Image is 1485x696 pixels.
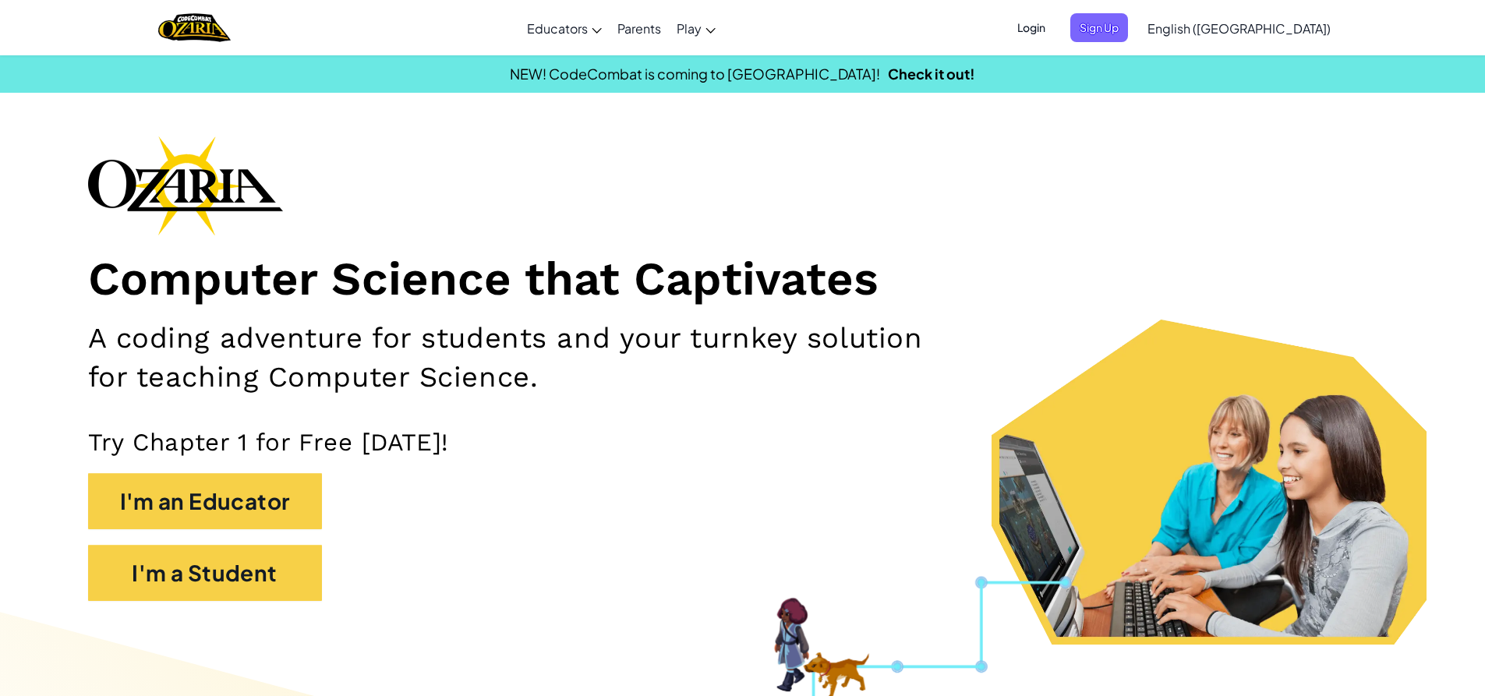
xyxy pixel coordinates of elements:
[1140,7,1338,49] a: English ([GEOGRAPHIC_DATA])
[158,12,231,44] a: Ozaria by CodeCombat logo
[527,20,588,37] span: Educators
[510,65,880,83] span: NEW! CodeCombat is coming to [GEOGRAPHIC_DATA]!
[677,20,702,37] span: Play
[1147,20,1331,37] span: English ([GEOGRAPHIC_DATA])
[888,65,975,83] a: Check it out!
[88,427,1398,458] p: Try Chapter 1 for Free [DATE]!
[88,136,283,235] img: Ozaria branding logo
[669,7,723,49] a: Play
[88,473,322,529] button: I'm an Educator
[1008,13,1055,42] button: Login
[88,319,966,396] h2: A coding adventure for students and your turnkey solution for teaching Computer Science.
[519,7,610,49] a: Educators
[158,12,231,44] img: Home
[88,251,1398,308] h1: Computer Science that Captivates
[88,545,322,601] button: I'm a Student
[610,7,669,49] a: Parents
[1070,13,1128,42] button: Sign Up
